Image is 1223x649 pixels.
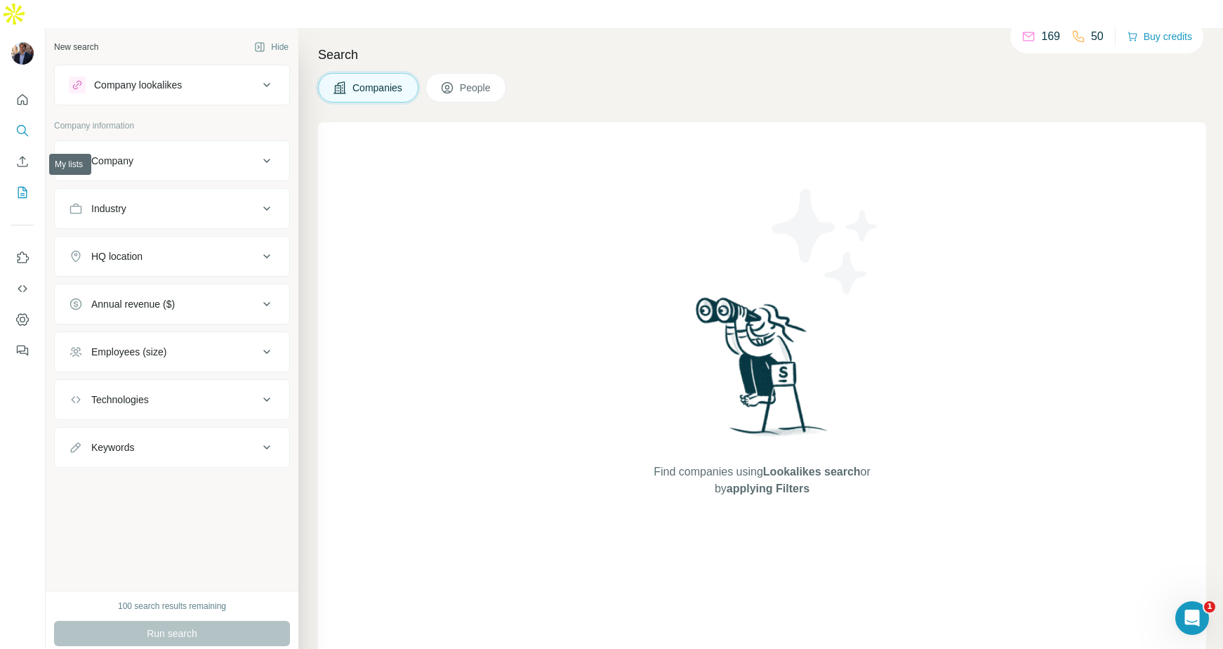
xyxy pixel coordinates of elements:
button: Keywords [55,431,289,464]
h4: Search [318,45,1206,65]
img: Surfe Illustration - Stars [762,178,889,305]
iframe: Intercom live chat [1175,601,1209,635]
span: applying Filters [727,483,809,494]
button: My lists [11,180,34,205]
button: Industry [55,192,289,225]
button: Annual revenue ($) [55,287,289,321]
p: 50 [1091,28,1104,45]
button: Use Surfe on LinkedIn [11,245,34,270]
img: Avatar [11,42,34,65]
button: Hide [244,37,298,58]
button: Quick start [11,87,34,112]
button: Search [11,118,34,143]
span: People [460,81,492,95]
div: HQ location [91,249,143,263]
button: Feedback [11,338,34,363]
div: Company [91,154,133,168]
img: Surfe Illustration - Woman searching with binoculars [689,294,835,450]
button: Company lookalikes [55,68,289,102]
button: Technologies [55,383,289,417]
p: 169 [1041,28,1060,45]
span: 1 [1204,601,1215,612]
p: Company information [54,119,290,132]
div: 100 search results remaining [118,600,226,612]
button: HQ location [55,240,289,273]
span: Companies [352,81,404,95]
span: Find companies using or by [649,464,874,497]
div: Industry [91,202,126,216]
button: Buy credits [1127,27,1192,46]
div: Technologies [91,393,149,407]
div: Company lookalikes [94,78,182,92]
button: Use Surfe API [11,276,34,301]
div: Annual revenue ($) [91,297,175,311]
button: Dashboard [11,307,34,332]
span: Lookalikes search [763,466,861,478]
div: Keywords [91,440,134,454]
button: Enrich CSV [11,149,34,174]
button: Company [55,144,289,178]
button: Employees (size) [55,335,289,369]
div: New search [54,41,98,53]
div: Employees (size) [91,345,166,359]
